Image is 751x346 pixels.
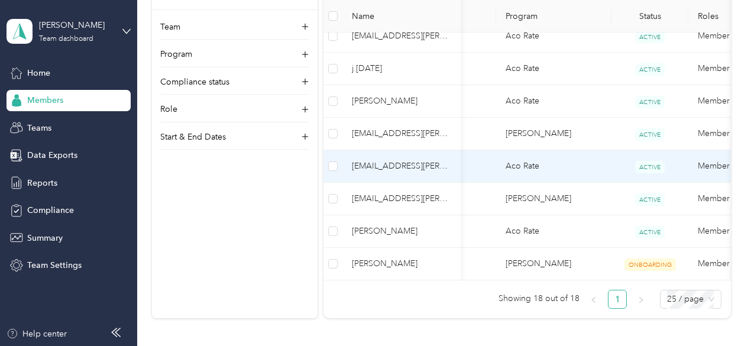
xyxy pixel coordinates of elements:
div: Page Size [660,290,721,309]
span: ACTIVE [635,63,665,76]
p: Team [160,21,180,33]
td: lwhite4@acosta.com [342,150,461,183]
span: Team Settings [27,259,82,271]
span: ACTIVE [635,226,665,238]
td: David McDowell [342,85,461,118]
span: [EMAIL_ADDRESS][PERSON_NAME][DOMAIN_NAME] [352,127,451,140]
td: Aco Rate [496,53,611,85]
li: Previous Page [584,290,603,309]
span: Compliance [27,204,74,216]
td: Kenny Campbell [342,215,461,248]
div: [PERSON_NAME] [39,19,113,31]
span: Reports [27,177,57,189]
li: Next Page [632,290,650,309]
span: ACTIVE [635,128,665,141]
span: [PERSON_NAME] [352,225,451,238]
button: right [632,290,650,309]
button: left [584,290,603,309]
td: Aco Rate [496,20,611,53]
p: Program [160,48,192,60]
td: skeys@acosta.com [342,118,461,150]
span: [PERSON_NAME] [352,257,451,270]
p: Start & End Dates [160,131,226,143]
td: Acosta [496,183,611,215]
td: kimberly robinson [342,248,461,280]
span: Name [352,11,451,21]
span: [EMAIL_ADDRESS][PERSON_NAME][DOMAIN_NAME] [352,160,451,173]
td: embehnken@acosta.com [342,20,461,53]
span: ACTIVE [635,31,665,43]
span: Data Exports [27,149,77,161]
span: [EMAIL_ADDRESS][PERSON_NAME][DOMAIN_NAME] [352,30,451,43]
div: Team dashboard [39,35,93,43]
a: 1 [608,290,626,308]
td: ONBOARDING [611,248,688,280]
span: [PERSON_NAME] [352,95,451,108]
span: Home [27,67,50,79]
span: left [590,296,597,303]
span: right [637,296,645,303]
td: Aco Rate [496,85,611,118]
p: Compliance status [160,76,229,88]
span: Summary [27,232,63,244]
span: ACTIVE [635,161,665,173]
p: Role [160,103,177,115]
td: credding@acosta.com [342,183,461,215]
td: Acosta [496,248,611,280]
span: Members [27,94,63,106]
span: 25 / page [667,290,714,308]
span: ACTIVE [635,96,665,108]
span: ONBOARDING [624,258,676,271]
button: Help center [7,328,67,340]
iframe: Everlance-gr Chat Button Frame [685,280,751,346]
span: j [DATE] [352,62,451,75]
span: [EMAIL_ADDRESS][PERSON_NAME][DOMAIN_NAME] [352,192,451,205]
span: ACTIVE [635,193,665,206]
li: 1 [608,290,627,309]
td: Aco Rate [496,215,611,248]
span: Showing 18 out of 18 [498,290,580,308]
span: Teams [27,122,51,134]
td: Aco Rate [496,150,611,183]
td: Acosta [496,118,611,150]
td: j Easter [342,53,461,85]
